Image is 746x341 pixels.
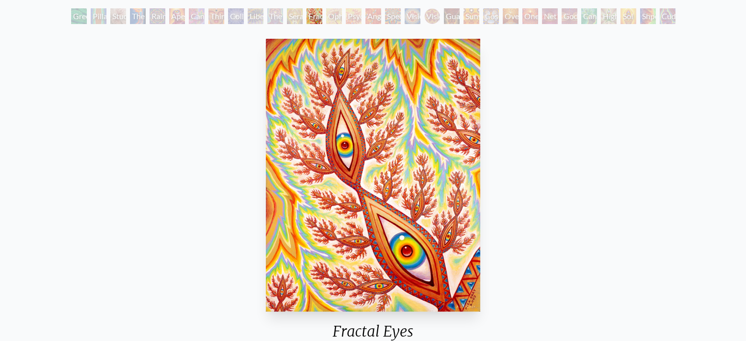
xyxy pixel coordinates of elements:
[620,8,636,24] div: Sol Invictus
[110,8,126,24] div: Study for the Great Turn
[307,8,322,24] div: Fractal Eyes
[266,39,480,312] img: Fractal-Eyes-2009-Alex-Grey-watermarked.jpeg
[189,8,205,24] div: Cannabis Sutra
[267,8,283,24] div: The Seer
[463,8,479,24] div: Sunyata
[601,8,617,24] div: Higher Vision
[385,8,401,24] div: Spectral Lotus
[581,8,597,24] div: Cannafist
[326,8,342,24] div: Ophanic Eyelash
[346,8,361,24] div: Psychomicrograph of a Fractal Paisley Cherub Feather Tip
[483,8,499,24] div: Cosmic Elf
[444,8,460,24] div: Guardian of Infinite Vision
[503,8,518,24] div: Oversoul
[91,8,106,24] div: Pillar of Awareness
[208,8,224,24] div: Third Eye Tears of Joy
[660,8,675,24] div: Cuddle
[424,8,440,24] div: Vision Crystal Tondo
[150,8,165,24] div: Rainbow Eye Ripple
[287,8,303,24] div: Seraphic Transport Docking on the Third Eye
[130,8,146,24] div: The Torch
[365,8,381,24] div: Angel Skin
[71,8,87,24] div: Green Hand
[228,8,244,24] div: Collective Vision
[640,8,656,24] div: Shpongled
[522,8,538,24] div: One
[169,8,185,24] div: Aperture
[248,8,263,24] div: Liberation Through Seeing
[562,8,577,24] div: Godself
[405,8,420,24] div: Vision Crystal
[542,8,558,24] div: Net of Being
